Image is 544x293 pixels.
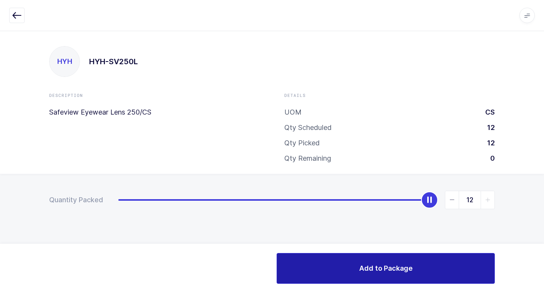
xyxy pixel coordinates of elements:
div: Description [49,92,260,98]
h1: HYH-SV250L [89,55,138,68]
div: slider between 0 and 12 [118,191,495,209]
div: 12 [481,123,495,132]
div: Quantity Packed [49,195,103,205]
div: Qty Picked [284,138,320,148]
div: UOM [284,108,302,117]
div: Details [284,92,495,98]
button: Add to Package [277,253,495,284]
div: CS [479,108,495,117]
span: Add to Package [359,263,413,273]
div: Qty Scheduled [284,123,332,132]
div: 12 [481,138,495,148]
div: HYH [50,47,80,77]
div: Qty Remaining [284,154,331,163]
div: 0 [484,154,495,163]
p: Safeview Eyewear Lens 250/CS [49,108,260,117]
